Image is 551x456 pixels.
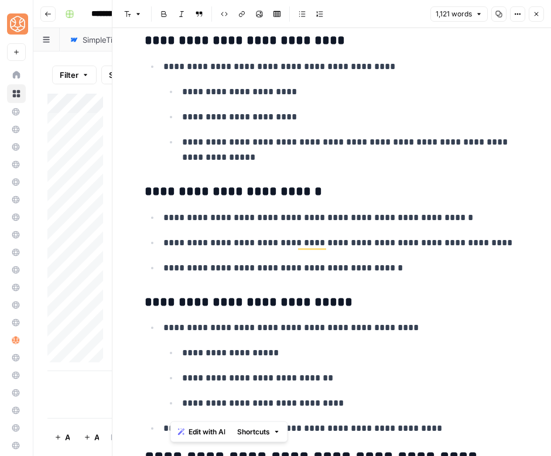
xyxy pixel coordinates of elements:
[7,84,26,103] a: Browse
[47,428,77,447] button: Add Row
[94,431,99,443] span: Add 10 Rows
[106,428,153,447] div: 12 Rows
[189,427,225,437] span: Edit with AI
[436,9,472,19] span: 1,121 words
[237,427,270,437] span: Shortcuts
[12,336,20,344] img: hlg0wqi1id4i6sbxkcpd2tyblcaw
[173,424,230,440] button: Edit with AI
[232,424,285,440] button: Shortcuts
[83,34,126,46] div: SimpleTiger
[60,69,78,81] span: Filter
[7,9,26,39] button: Workspace: SimpleTiger
[101,66,142,84] button: Sort
[52,66,97,84] button: Filter
[60,28,149,52] a: SimpleTiger
[77,428,106,447] button: Add 10 Rows
[65,431,70,443] span: Add Row
[430,6,488,22] button: 1,121 words
[7,13,28,35] img: SimpleTiger Logo
[7,66,26,84] a: Home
